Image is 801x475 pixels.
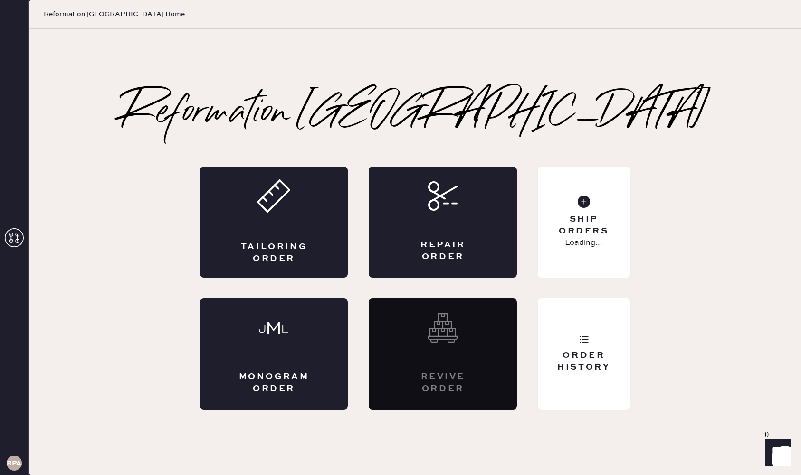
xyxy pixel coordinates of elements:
h3: RPAA [7,460,22,466]
div: Ship Orders [545,214,622,237]
div: Revive order [407,371,479,395]
h2: Reformation [GEOGRAPHIC_DATA] [121,94,709,132]
iframe: Front Chat [756,432,797,473]
p: Loading... [565,237,602,249]
div: Repair Order [407,239,479,263]
div: Tailoring Order [238,241,310,265]
span: Reformation [GEOGRAPHIC_DATA] Home [44,9,185,19]
div: Monogram Order [238,371,310,395]
div: Order History [545,350,622,373]
div: Interested? Contact us at care@hemster.co [369,298,517,410]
